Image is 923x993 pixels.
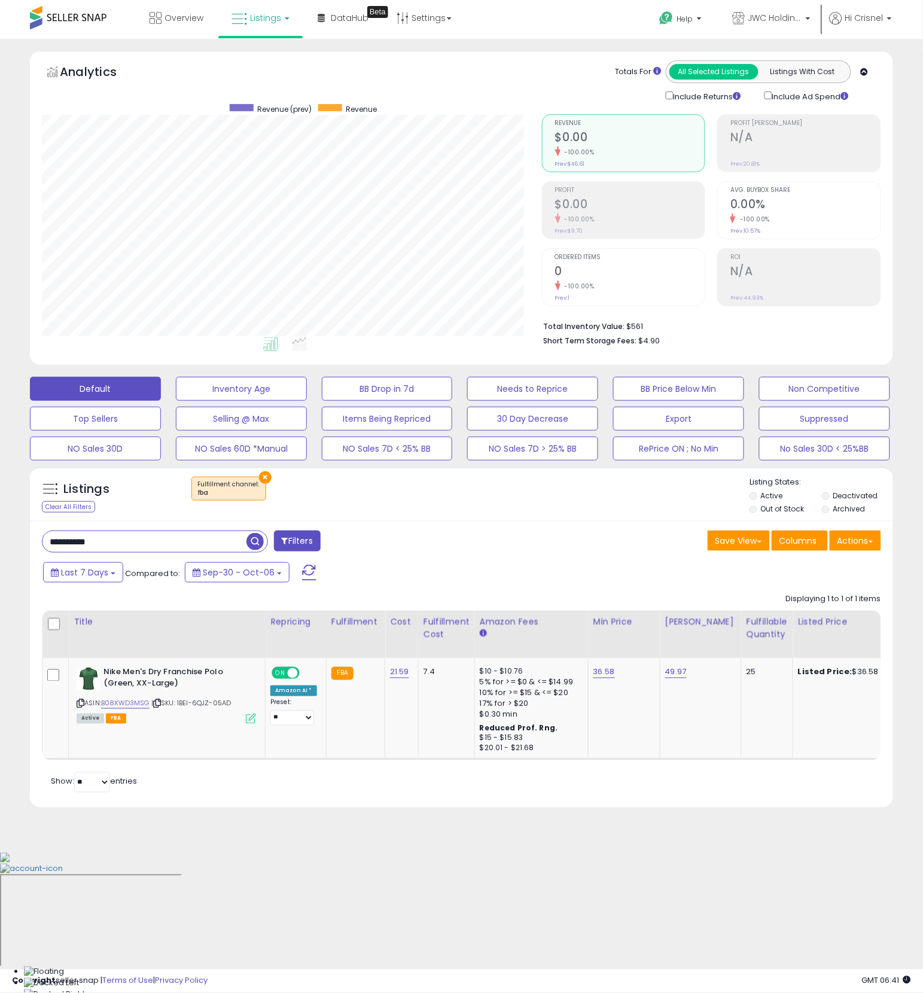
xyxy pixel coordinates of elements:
[615,66,662,78] div: Totals For
[555,264,705,281] h2: 0
[42,501,95,513] div: Clear All Filters
[165,12,203,24] span: Overview
[665,666,687,678] a: 49.97
[613,437,744,461] button: RePrice ON ; No Min
[560,148,595,157] small: -100.00%
[24,967,64,978] img: Floating
[480,699,579,709] div: 17% for > $20
[613,377,744,401] button: BB Price Below Min
[480,733,579,744] div: $15 - $15.83
[677,14,693,24] span: Help
[322,437,453,461] button: NO Sales 7D < 25% BB
[798,616,901,628] div: Listed Price
[544,336,637,346] b: Short Term Storage Fees:
[322,377,453,401] button: BB Drop in 7d
[669,64,758,80] button: All Selected Listings
[747,616,788,641] div: Fulfillable Quantity
[833,504,865,514] label: Archived
[103,667,249,692] b: Nike Men's Dry Franchise Polo (Green, XX-Large)
[270,699,317,726] div: Preset:
[555,197,705,214] h2: $0.00
[798,667,897,678] div: $36.58
[761,491,783,501] label: Active
[467,437,598,461] button: NO Sales 7D > 25% BB
[730,130,881,147] h2: N/A
[659,11,674,26] i: Get Help
[346,104,377,114] span: Revenue
[480,723,558,733] b: Reduced Prof. Rng.
[555,187,705,194] span: Profit
[367,6,388,18] div: Tooltip anchor
[331,616,380,628] div: Fulfillment
[730,160,760,167] small: Prev: 20.81%
[730,294,763,301] small: Prev: 44.93%
[480,677,579,688] div: 5% for >= $0 & <= $14.99
[730,254,881,261] span: ROI
[772,531,828,551] button: Columns
[480,688,579,699] div: 10% for >= $15 & <= $20
[331,12,368,24] span: DataHub
[750,477,893,488] p: Listing States:
[77,667,100,691] img: 31AyzBpXhaL._SL40_.jpg
[51,776,137,787] span: Show: entries
[77,714,104,724] span: All listings currently available for purchase on Amazon
[736,215,770,224] small: -100.00%
[43,562,123,583] button: Last 7 Days
[730,264,881,281] h2: N/A
[74,616,260,628] div: Title
[708,531,770,551] button: Save View
[24,978,79,989] img: Docked Left
[480,709,579,720] div: $0.30 min
[176,377,307,401] button: Inventory Age
[390,616,413,628] div: Cost
[748,12,802,24] span: JWC Holdings
[613,407,744,431] button: Export
[730,197,881,214] h2: 0.00%
[650,2,714,39] a: Help
[555,160,585,167] small: Prev: $46.61
[203,566,275,578] span: Sep-30 - Oct-06
[61,566,108,578] span: Last 7 Days
[185,562,290,583] button: Sep-30 - Oct-06
[390,666,409,678] a: 21.59
[480,667,579,677] div: $10 - $10.76
[30,437,161,461] button: NO Sales 30D
[77,667,256,723] div: ASIN:
[786,593,881,605] div: Displaying 1 to 1 of 1 items
[258,104,312,114] span: Revenue (prev)
[106,714,126,724] span: FBA
[830,531,881,551] button: Actions
[250,12,281,24] span: Listings
[198,480,260,498] span: Fulfillment channel :
[151,699,231,708] span: | SKU: 1BEI-6QJZ-05AD
[555,254,705,261] span: Ordered Items
[270,616,321,628] div: Repricing
[125,568,180,579] span: Compared to:
[467,377,598,401] button: Needs to Reprice
[779,535,817,547] span: Columns
[730,120,881,127] span: Profit [PERSON_NAME]
[544,321,625,331] b: Total Inventory Value:
[759,377,890,401] button: Non Competitive
[176,407,307,431] button: Selling @ Max
[259,471,272,484] button: ×
[331,667,354,680] small: FBA
[747,667,784,678] div: 25
[101,699,150,709] a: B08XWD3MSG
[560,215,595,224] small: -100.00%
[198,489,260,497] div: fba
[63,481,109,498] h5: Listings
[555,227,583,234] small: Prev: $9.70
[30,377,161,401] button: Default
[480,616,583,628] div: Amazon Fees
[480,628,487,639] small: Amazon Fees.
[665,616,736,628] div: [PERSON_NAME]
[730,187,881,194] span: Avg. Buybox Share
[273,668,288,678] span: ON
[759,437,890,461] button: No Sales 30D < 25%BB
[555,120,705,127] span: Revenue
[798,666,852,678] b: Listed Price:
[593,666,615,678] a: 36.58
[544,318,872,333] li: $561
[467,407,598,431] button: 30 Day Decrease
